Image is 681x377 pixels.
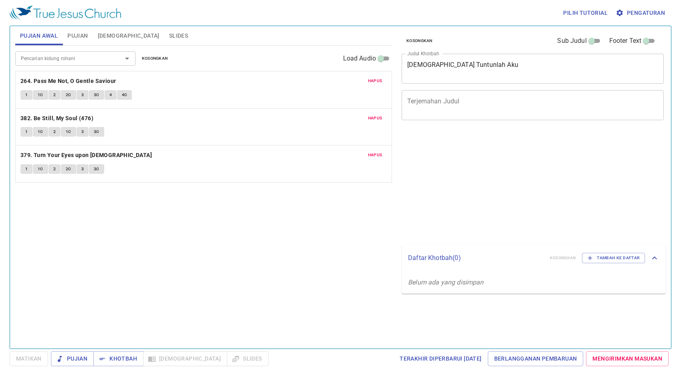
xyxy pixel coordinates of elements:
[406,37,432,44] span: Kosongkan
[61,127,76,137] button: 1C
[137,54,173,63] button: Kosongkan
[93,351,143,366] button: Khotbah
[169,31,188,41] span: Slides
[25,165,28,173] span: 1
[408,278,483,286] i: Belum ada yang disimpan
[614,6,668,20] button: Pengaturan
[94,165,99,173] span: 3C
[48,164,61,174] button: 2
[592,354,662,364] span: Mengirimkan Masukan
[368,151,382,159] span: Hapus
[81,91,84,99] span: 3
[25,128,28,135] span: 1
[98,31,160,41] span: [DEMOGRAPHIC_DATA]
[33,90,48,100] button: 1C
[33,164,48,174] button: 1C
[66,91,71,99] span: 2C
[20,31,58,41] span: Pujian Awal
[488,351,584,366] a: Berlangganan Pembaruan
[363,113,387,123] button: Hapus
[77,164,89,174] button: 3
[408,253,544,263] p: Daftar Khotbah ( 0 )
[10,6,121,20] img: True Jesus Church
[61,90,76,100] button: 2C
[25,91,28,99] span: 1
[343,54,376,63] span: Load Audio
[587,254,640,262] span: Tambah ke Daftar
[57,354,87,364] span: Pujian
[563,8,608,18] span: Pilih tutorial
[20,113,93,123] b: 382. Be Still, My Soul (476)
[53,91,56,99] span: 2
[142,55,168,62] span: Kosongkan
[109,91,112,99] span: 4
[122,91,127,99] span: 4C
[402,36,437,46] button: Kosongkan
[94,91,99,99] span: 3C
[557,36,586,46] span: Sub Judul
[81,128,84,135] span: 3
[89,127,104,137] button: 3C
[617,8,665,18] span: Pengaturan
[77,90,89,100] button: 3
[89,164,104,174] button: 3C
[402,245,666,271] div: Daftar Khotbah(0)KosongkanTambah ke Daftar
[20,150,152,160] b: 379. Turn Your Eyes upon [DEMOGRAPHIC_DATA]
[94,128,99,135] span: 3C
[20,164,32,174] button: 1
[560,6,611,20] button: Pilih tutorial
[121,53,133,64] button: Open
[51,351,94,366] button: Pujian
[105,90,117,100] button: 4
[582,253,645,263] button: Tambah ke Daftar
[77,127,89,137] button: 3
[38,165,43,173] span: 1C
[20,76,117,86] button: 264. Pass Me Not, O Gentle Saviour
[33,127,48,137] button: 1C
[38,128,43,135] span: 1C
[586,351,669,366] a: Mengirimkan Masukan
[20,127,32,137] button: 1
[20,90,32,100] button: 1
[400,354,481,364] span: Terakhir Diperbarui [DATE]
[363,76,387,86] button: Hapus
[89,90,104,100] button: 3C
[20,150,154,160] button: 379. Turn Your Eyes upon [DEMOGRAPHIC_DATA]
[494,354,577,364] span: Berlangganan Pembaruan
[66,165,71,173] span: 2C
[396,351,485,366] a: Terakhir Diperbarui [DATE]
[368,77,382,85] span: Hapus
[81,165,84,173] span: 3
[20,76,116,86] b: 264. Pass Me Not, O Gentle Saviour
[363,150,387,160] button: Hapus
[398,129,612,242] iframe: from-child
[117,90,132,100] button: 4C
[20,113,95,123] button: 382. Be Still, My Soul (476)
[368,115,382,122] span: Hapus
[66,128,71,135] span: 1C
[67,31,88,41] span: Pujian
[48,90,61,100] button: 2
[100,354,137,364] span: Khotbah
[407,61,658,76] textarea: [DEMOGRAPHIC_DATA] Tuntunlah Aku
[38,91,43,99] span: 1C
[53,128,56,135] span: 2
[609,36,642,46] span: Footer Text
[53,165,56,173] span: 2
[48,127,61,137] button: 2
[61,164,76,174] button: 2C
